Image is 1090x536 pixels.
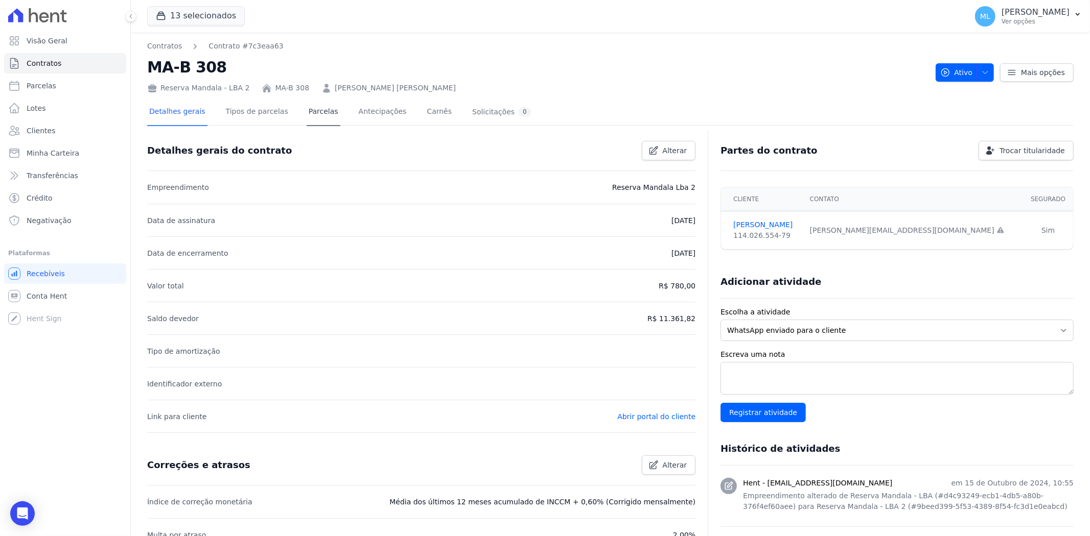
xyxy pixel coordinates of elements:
[147,56,927,79] h2: MA-B 308
[4,98,126,118] a: Lotes
[810,225,1017,236] div: [PERSON_NAME][EMAIL_ADDRESS][DOMAIN_NAME]
[4,286,126,306] a: Conta Hent
[721,187,804,211] th: Cliente
[647,312,695,325] p: R$ 11.361,82
[4,31,126,51] a: Visão Geral
[659,280,695,292] p: R$ 780,00
[1000,145,1065,156] span: Trocar titularidade
[147,41,927,52] nav: Breadcrumb
[612,181,695,193] p: Reserva Mandala Lba 2
[1000,63,1074,82] a: Mais opções
[4,143,126,163] a: Minha Carteira
[1021,67,1065,78] span: Mais opções
[4,263,126,284] a: Recebíveis
[4,165,126,186] a: Transferências
[27,269,65,279] span: Recebíveis
[4,53,126,74] a: Contratos
[27,126,55,136] span: Clientes
[733,230,798,241] div: 114.026.554-79
[307,99,340,126] a: Parcelas
[743,491,1074,512] p: Empreendimento alterado de Reserva Mandala - LBA (#d4c93249-ecb1-4db5-a80b-376f4ef60aee) para Res...
[733,220,798,230] a: [PERSON_NAME]
[425,99,454,126] a: Carnês
[224,99,290,126] a: Tipos de parcelas
[27,215,72,226] span: Negativação
[27,193,53,203] span: Crédito
[1002,7,1070,17] p: [PERSON_NAME]
[27,291,67,301] span: Conta Hent
[940,63,973,82] span: Ativo
[147,280,184,292] p: Valor total
[642,141,696,160] a: Alterar
[721,349,1074,360] label: Escreva uma nota
[147,83,249,93] div: Reserva Mandala - LBA 2
[721,443,840,455] h3: Histórico de atividades
[147,459,250,471] h3: Correções e atrasos
[147,410,206,423] p: Link para cliente
[470,99,533,126] a: Solicitações0
[27,103,46,113] span: Lotes
[147,247,228,259] p: Data de encerramento
[4,76,126,96] a: Parcelas
[8,247,122,259] div: Plataformas
[27,58,61,68] span: Contratos
[4,120,126,141] a: Clientes
[357,99,409,126] a: Antecipações
[147,99,207,126] a: Detalhes gerais
[979,141,1074,160] a: Trocar titularidade
[27,148,79,158] span: Minha Carteira
[10,501,35,526] div: Open Intercom Messenger
[617,412,695,421] a: Abrir portal do cliente
[147,6,245,26] button: 13 selecionados
[147,41,284,52] nav: Breadcrumb
[1023,211,1073,250] td: Sim
[721,307,1074,318] label: Escolha a atividade
[671,247,695,259] p: [DATE]
[721,276,821,288] h3: Adicionar atividade
[147,181,209,193] p: Empreendimento
[147,214,215,227] p: Data de assinatura
[147,345,220,357] p: Tipo de amortização
[4,188,126,208] a: Crédito
[27,81,56,91] span: Parcelas
[1023,187,1073,211] th: Segurado
[663,145,687,156] span: Alterar
[389,496,695,508] p: Média dos últimos 12 meses acumulado de INCCM + 0,60% (Corrigido mensalmente)
[936,63,994,82] button: Ativo
[335,83,456,93] a: [PERSON_NAME] [PERSON_NAME]
[147,378,222,390] p: Identificador externo
[472,107,531,117] div: Solicitações
[980,13,990,20] span: ML
[27,36,67,46] span: Visão Geral
[208,41,283,52] a: Contrato #7c3eaa63
[743,478,892,489] h3: Hent - [EMAIL_ADDRESS][DOMAIN_NAME]
[27,170,78,181] span: Transferências
[147,144,292,157] h3: Detalhes gerais do contrato
[967,2,1090,31] button: ML [PERSON_NAME] Ver opções
[4,210,126,231] a: Negativação
[147,312,199,325] p: Saldo devedor
[519,107,531,117] div: 0
[952,478,1074,489] p: em 15 de Outubro de 2024, 10:55
[1002,17,1070,26] p: Ver opções
[721,144,818,157] h3: Partes do contrato
[275,83,309,93] a: MA-B 308
[147,496,252,508] p: Índice de correção monetária
[721,403,806,422] input: Registrar atividade
[671,214,695,227] p: [DATE]
[642,455,696,475] a: Alterar
[663,460,687,470] span: Alterar
[147,41,182,52] a: Contratos
[804,187,1024,211] th: Contato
